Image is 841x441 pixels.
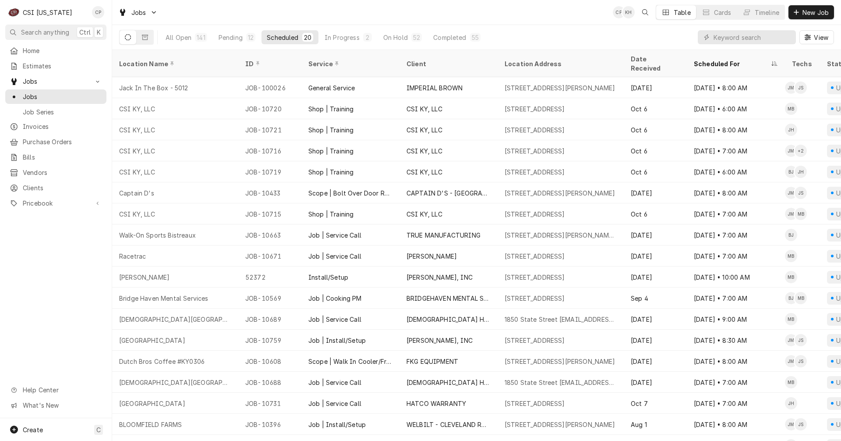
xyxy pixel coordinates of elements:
div: [PERSON_NAME] [406,252,457,261]
div: Jay Maiden's Avatar [785,208,797,220]
div: [DEMOGRAPHIC_DATA][GEOGRAPHIC_DATA][PERSON_NAME] [119,315,231,324]
span: Invoices [23,122,102,131]
div: JM [785,145,797,157]
div: BLOOMFIELD FARMS [119,420,182,429]
div: Oct 6 [624,98,687,119]
div: Scope | Bolt Over Door Replacement [308,188,392,198]
div: Job | Cooking PM [308,294,362,303]
div: Techs [792,59,813,68]
div: Matt Brewington's Avatar [785,313,797,325]
div: Racetrac [119,252,146,261]
div: CSI KY, LLC [119,104,155,114]
a: Go to Jobs [5,74,106,89]
span: Ctrl [79,28,91,37]
div: [DATE] [624,267,687,288]
div: Jeff Hartley's Avatar [785,124,797,136]
div: JOB-10569 [238,288,301,309]
div: Date Received [631,54,678,73]
div: [DEMOGRAPHIC_DATA] HEALTHCARE SYSTEM INC [406,315,491,324]
div: JOB-100026 [238,77,301,98]
div: All Open [166,33,191,42]
div: MB [785,376,797,388]
button: Open search [638,5,652,19]
div: Sep 4 [624,288,687,309]
div: JM [785,187,797,199]
div: JH [785,124,797,136]
div: CSI KY, LLC [406,104,442,114]
span: Job Series [23,107,102,117]
div: Matt Brewington's Avatar [785,103,797,115]
div: CSI KY, LLC [119,167,155,177]
div: Job | Install/Setup [308,420,366,429]
div: [DATE] [624,309,687,330]
div: [STREET_ADDRESS] [505,167,565,177]
div: Jay Maiden's Avatar [785,334,797,346]
div: JOB-10759 [238,330,301,351]
input: Keyword search [714,30,792,44]
span: Bills [23,153,102,162]
div: Matt Brewington's Avatar [795,208,807,220]
div: [DATE] • 7:00 AM [687,288,785,309]
div: [DATE] [624,224,687,245]
div: Matt Brewington's Avatar [785,250,797,262]
div: Job | Service Call [308,315,361,324]
div: Job | Service Call [308,252,361,261]
div: JOB-10721 [238,119,301,140]
div: Matt Brewington's Avatar [785,376,797,388]
div: Table [674,8,691,17]
div: Client [406,59,489,68]
div: Oct 6 [624,161,687,182]
div: Bryant Jolley's Avatar [785,292,797,304]
div: CSI KY, LLC [406,210,442,219]
div: Install/Setup [308,273,348,282]
span: Help Center [23,385,101,395]
span: K [97,28,101,37]
div: 1850 State Street [EMAIL_ADDRESS][DOMAIN_NAME], [GEOGRAPHIC_DATA] [505,378,617,387]
div: CSI KY, LLC [119,146,155,156]
span: Create [23,426,43,434]
div: CSI KY, LLC [406,125,442,135]
div: TRUE MANUFACTURING [406,231,481,240]
a: Go to Help Center [5,383,106,397]
div: JOB-10716 [238,140,301,161]
div: JM [785,355,797,367]
div: [DATE] [624,77,687,98]
a: Home [5,43,106,58]
div: Jesus Salas's Avatar [795,82,807,94]
div: 1850 State Street [EMAIL_ADDRESS][DOMAIN_NAME], [GEOGRAPHIC_DATA] [505,315,617,324]
div: JOB-10720 [238,98,301,119]
div: [DATE] • 7:00 AM [687,393,785,414]
div: Jay Maiden's Avatar [785,355,797,367]
a: Go to Pricebook [5,196,106,210]
div: [DEMOGRAPHIC_DATA][GEOGRAPHIC_DATA][PERSON_NAME] [119,378,231,387]
div: + 2 [795,145,807,157]
div: C [8,6,20,18]
div: [DATE] • 8:00 AM [687,182,785,203]
div: Jeff Hartley's Avatar [795,166,807,178]
div: JS [795,418,807,430]
div: Jay Maiden's Avatar [785,82,797,94]
span: Jobs [23,92,102,101]
div: JS [795,355,807,367]
div: Bridge Haven Mental Services [119,294,208,303]
div: [PERSON_NAME], INC [406,273,473,282]
div: ID [245,59,293,68]
div: [STREET_ADDRESS][PERSON_NAME] [505,83,615,92]
div: Matt Brewington's Avatar [795,292,807,304]
div: JM [785,82,797,94]
div: Shop | Training [308,167,353,177]
button: View [799,30,834,44]
a: Vendors [5,165,106,180]
div: [DATE] • 8:00 AM [687,119,785,140]
div: JOB-10689 [238,309,301,330]
div: [STREET_ADDRESS] [505,294,565,303]
div: Oct 6 [624,203,687,224]
div: Scheduled For [694,59,769,68]
div: [STREET_ADDRESS] [505,146,565,156]
div: Jay Maiden's Avatar [785,418,797,430]
div: FKG EQUIPMENT [406,357,458,366]
div: [DATE] • 9:00 AM [687,309,785,330]
div: Jesus Salas's Avatar [795,187,807,199]
div: Kyley Hunnicutt's Avatar [622,6,635,18]
div: 52 [413,33,420,42]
